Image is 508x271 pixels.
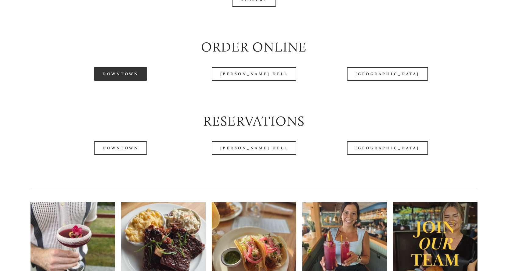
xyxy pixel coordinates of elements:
[347,67,428,81] a: [GEOGRAPHIC_DATA]
[212,141,297,155] a: [PERSON_NAME] Dell
[347,141,428,155] a: [GEOGRAPHIC_DATA]
[94,67,147,81] a: Downtown
[31,112,477,131] h2: Reservations
[212,67,297,81] a: [PERSON_NAME] Dell
[31,38,477,57] h2: Order Online
[94,141,147,155] a: Downtown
